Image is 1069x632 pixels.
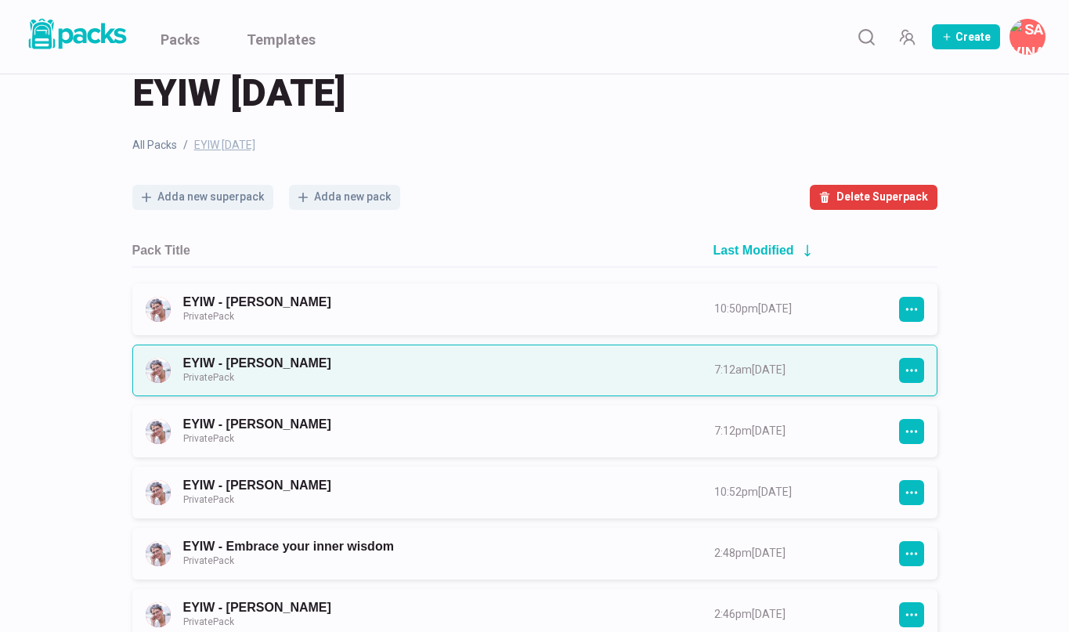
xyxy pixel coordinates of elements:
[132,185,273,210] button: Adda new superpack
[183,137,188,153] span: /
[132,137,177,153] a: All Packs
[194,137,255,153] span: EYIW [DATE]
[132,68,345,118] span: EYIW [DATE]
[810,185,937,210] button: Delete Superpack
[23,16,129,52] img: Packs logo
[1009,19,1046,55] button: Savina Tilmann
[289,185,400,210] button: Adda new pack
[132,243,190,258] h2: Pack Title
[132,137,937,153] nav: breadcrumb
[891,21,923,52] button: Manage Team Invites
[851,21,882,52] button: Search
[23,16,129,58] a: Packs logo
[713,243,794,258] h2: Last Modified
[932,24,1000,49] button: Create Pack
